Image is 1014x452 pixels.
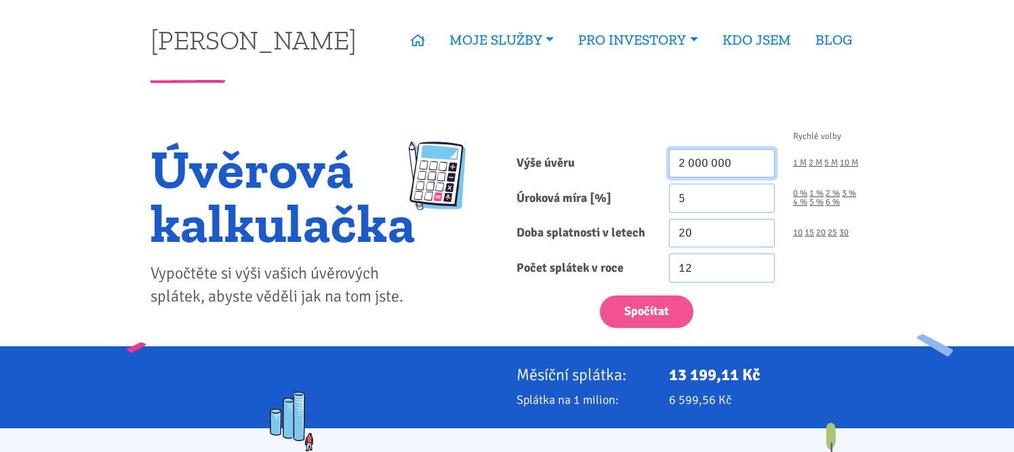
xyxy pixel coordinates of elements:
a: 2 % [826,189,840,198]
a: BLOG [803,24,864,56]
a: [PERSON_NAME] [150,26,357,53]
a: 5 M [824,159,838,167]
a: 25 [828,228,837,237]
p: 13 199,11 Kč [669,365,864,384]
label: Doba splatnosti v letech [507,219,660,248]
label: Počet splátek v roce [507,253,660,283]
a: 5 % [809,198,824,207]
a: 10 M [840,159,858,167]
a: 10 [793,228,803,237]
a: 2 M [809,159,822,167]
span: Rychlé volby [793,132,841,141]
p: Měsíční splátka: [516,365,651,384]
a: 15 [805,228,814,237]
a: 30 [839,228,849,237]
a: 6 % [826,198,840,207]
p: Splátka na 1 milion: [516,390,651,409]
a: 1 % [809,189,824,198]
label: Úroková míra [%] [507,184,660,213]
a: 4 % [793,198,807,207]
label: Výše úvěru [507,149,660,178]
p: 6 599,56 Kč [669,390,864,409]
button: Spočítat [600,295,693,329]
a: KDO JSEM [710,24,803,56]
a: 20 [816,228,826,237]
h1: Úvěrová kalkulačka [150,142,415,250]
a: 1 M [793,159,807,167]
a: 3 % [842,189,856,198]
a: PRO INVESTORY [566,24,710,56]
a: 0 % [793,189,807,198]
p: Vypočtěte si výši vašich úvěrových splátek, abyste věděli jak na tom jste. [150,262,415,308]
a: MOJE SLUŽBY [437,24,566,56]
